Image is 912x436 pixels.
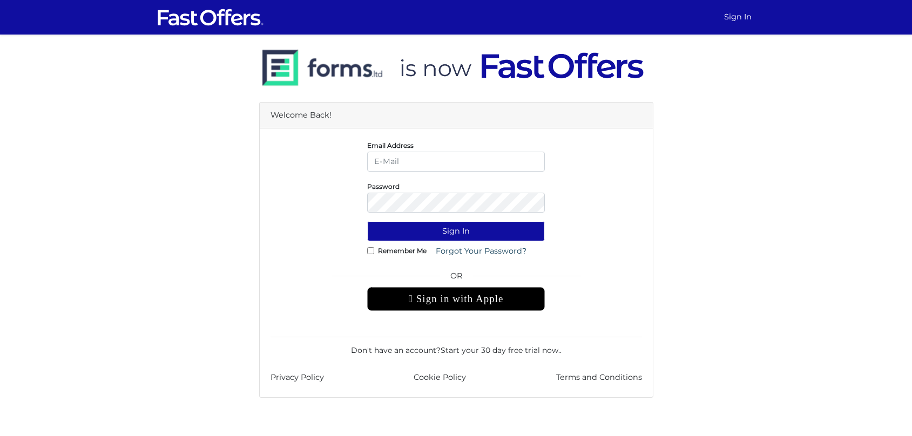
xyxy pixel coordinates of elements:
label: Email Address [367,144,414,147]
div: Welcome Back! [260,103,653,128]
a: Cookie Policy [414,371,466,384]
div: Sign in with Apple [367,287,545,311]
label: Password [367,185,400,188]
div: Don't have an account? . [271,337,642,356]
a: Forgot Your Password? [429,241,533,261]
a: Privacy Policy [271,371,324,384]
span: OR [367,270,545,287]
a: Sign In [720,6,756,28]
a: Start your 30 day free trial now. [441,345,560,355]
button: Sign In [367,221,545,241]
label: Remember Me [378,249,427,252]
input: E-Mail [367,152,545,172]
a: Terms and Conditions [556,371,642,384]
